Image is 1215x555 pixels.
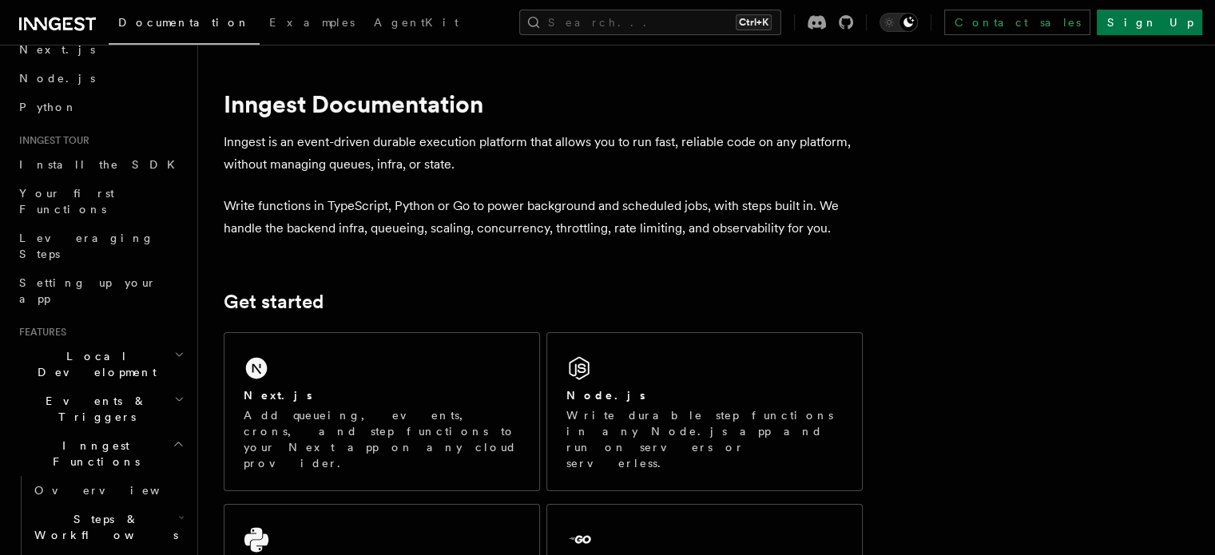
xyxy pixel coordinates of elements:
button: Inngest Functions [13,431,188,476]
span: Features [13,326,66,339]
span: Local Development [13,348,174,380]
span: Inngest tour [13,134,89,147]
a: Node.jsWrite durable step functions in any Node.js app and run on servers or serverless. [546,332,863,491]
span: Examples [269,16,355,29]
h1: Inngest Documentation [224,89,863,118]
a: Leveraging Steps [13,224,188,268]
span: Documentation [118,16,250,29]
span: Python [19,101,77,113]
h2: Node.js [566,387,645,403]
a: Contact sales [944,10,1090,35]
button: Toggle dark mode [879,13,918,32]
kbd: Ctrl+K [736,14,772,30]
button: Search...Ctrl+K [519,10,781,35]
span: Steps & Workflows [28,511,178,543]
a: Get started [224,291,324,313]
a: Documentation [109,5,260,45]
span: Next.js [19,43,95,56]
a: Node.js [13,64,188,93]
a: Install the SDK [13,150,188,179]
a: Setting up your app [13,268,188,313]
span: Install the SDK [19,158,185,171]
button: Steps & Workflows [28,505,188,549]
a: Python [13,93,188,121]
span: Inngest Functions [13,438,173,470]
a: Overview [28,476,188,505]
p: Add queueing, events, crons, and step functions to your Next app on any cloud provider. [244,407,520,471]
p: Write durable step functions in any Node.js app and run on servers or serverless. [566,407,843,471]
span: Node.js [19,72,95,85]
span: AgentKit [374,16,459,29]
span: Your first Functions [19,187,114,216]
a: AgentKit [364,5,468,43]
a: Next.jsAdd queueing, events, crons, and step functions to your Next app on any cloud provider. [224,332,540,491]
p: Write functions in TypeScript, Python or Go to power background and scheduled jobs, with steps bu... [224,195,863,240]
p: Inngest is an event-driven durable execution platform that allows you to run fast, reliable code ... [224,131,863,176]
span: Overview [34,484,199,497]
button: Local Development [13,342,188,387]
a: Your first Functions [13,179,188,224]
a: Sign Up [1097,10,1202,35]
span: Setting up your app [19,276,157,305]
span: Events & Triggers [13,393,174,425]
button: Events & Triggers [13,387,188,431]
span: Leveraging Steps [19,232,154,260]
a: Next.js [13,35,188,64]
a: Examples [260,5,364,43]
h2: Next.js [244,387,312,403]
